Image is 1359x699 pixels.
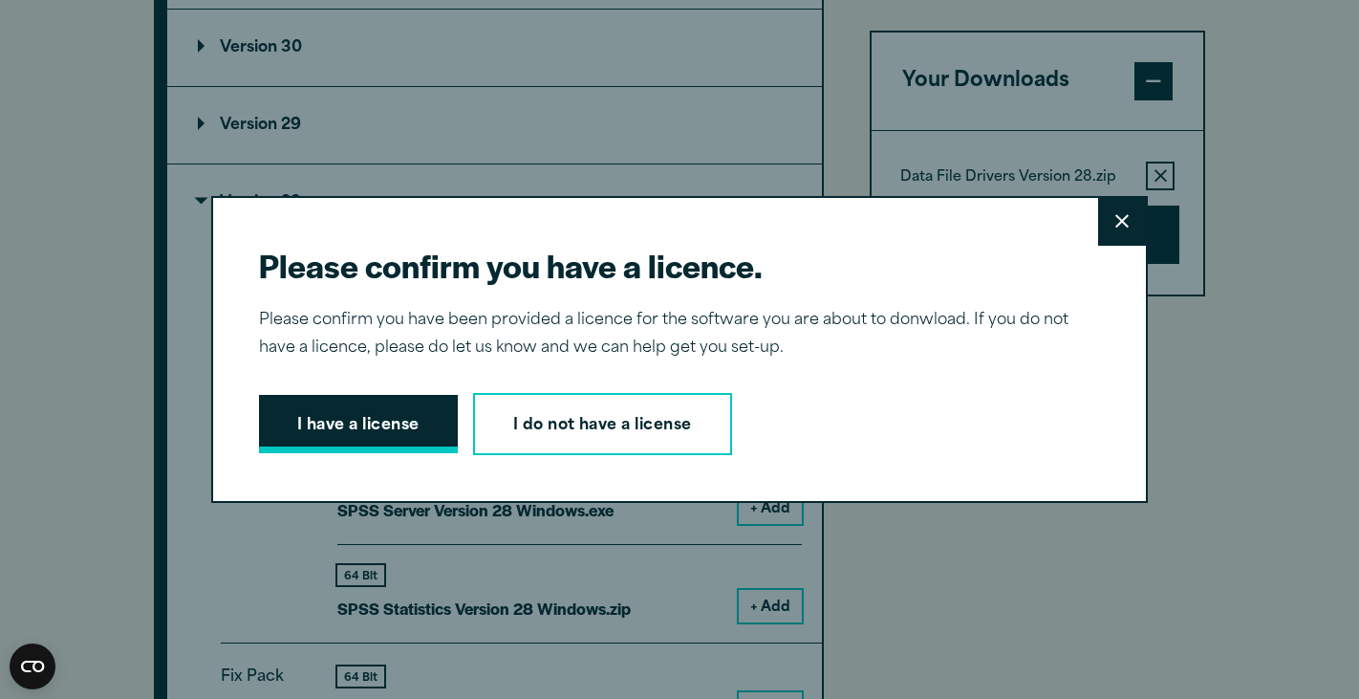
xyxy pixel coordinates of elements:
[259,244,1085,287] h2: Please confirm you have a licence.
[10,644,55,689] button: Open CMP widget
[473,393,732,456] a: I do not have a license
[10,644,55,689] svg: CookieBot Widget Icon
[259,307,1085,362] p: Please confirm you have been provided a licence for the software you are about to donwload. If yo...
[10,644,55,689] div: CookieBot Widget Contents
[259,395,458,454] button: I have a license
